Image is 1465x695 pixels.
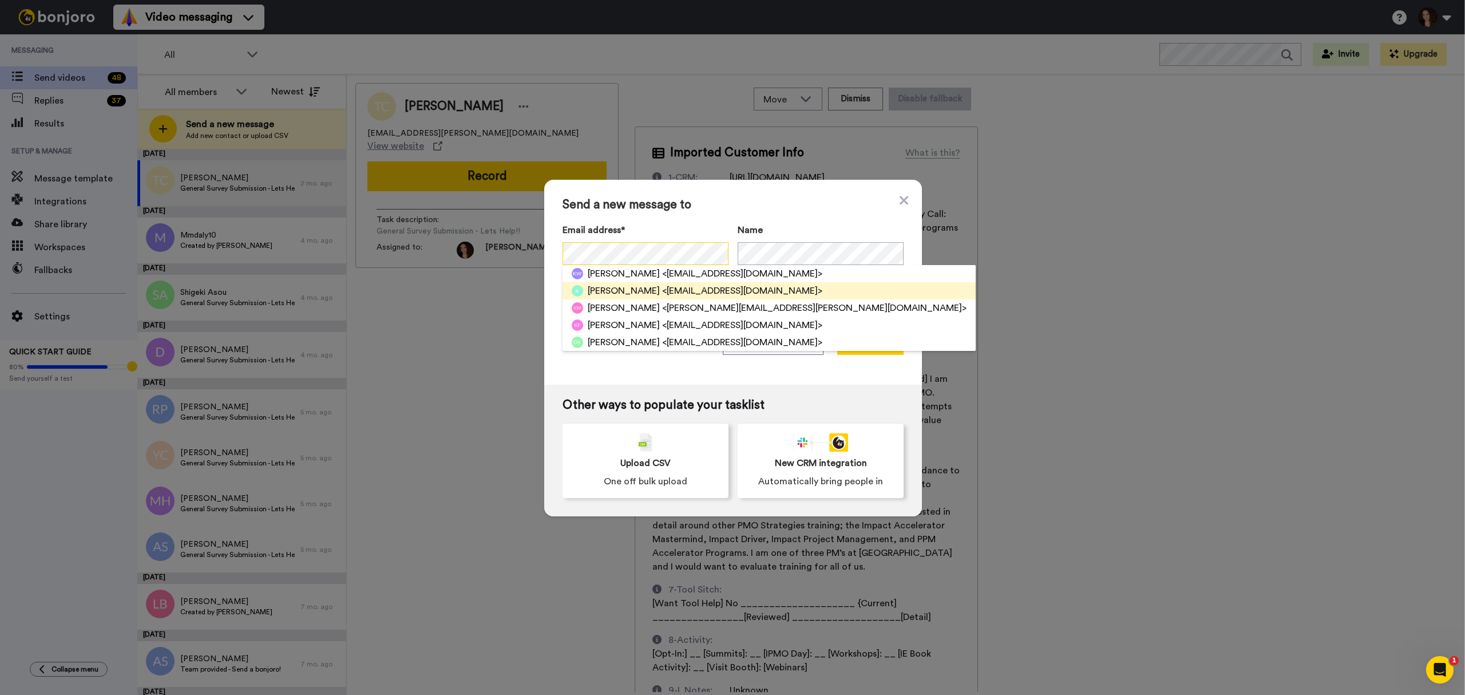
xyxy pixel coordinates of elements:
[1450,656,1459,665] span: 1
[572,268,583,279] img: kw.png
[793,433,848,452] div: animation
[662,284,822,298] span: <[EMAIL_ADDRESS][DOMAIN_NAME]>
[662,318,822,332] span: <[EMAIL_ADDRESS][DOMAIN_NAME]>
[1426,656,1454,684] iframe: Intercom live chat
[662,335,822,349] span: <[EMAIL_ADDRESS][DOMAIN_NAME]>
[662,267,822,281] span: <[EMAIL_ADDRESS][DOMAIN_NAME]>
[588,335,660,349] span: [PERSON_NAME]
[572,337,583,348] img: dk.png
[572,302,583,314] img: km.png
[563,223,728,237] label: Email address*
[639,433,652,452] img: csv-grey.png
[604,475,687,488] span: One off bulk upload
[563,398,904,412] span: Other ways to populate your tasklist
[662,301,967,315] span: <[PERSON_NAME][EMAIL_ADDRESS][PERSON_NAME][DOMAIN_NAME]>
[588,267,660,281] span: [PERSON_NAME]
[738,223,763,237] span: Name
[775,456,867,470] span: New CRM integration
[572,319,583,331] img: kf.png
[588,301,660,315] span: [PERSON_NAME]
[588,284,660,298] span: [PERSON_NAME]
[572,285,583,297] img: k.png
[620,456,671,470] span: Upload CSV
[588,318,660,332] span: [PERSON_NAME]
[563,198,904,212] span: Send a new message to
[758,475,883,488] span: Automatically bring people in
